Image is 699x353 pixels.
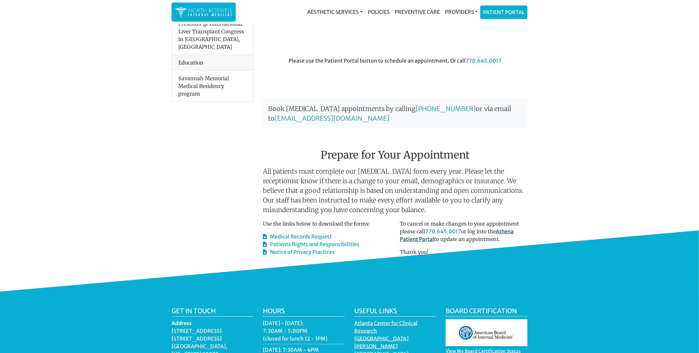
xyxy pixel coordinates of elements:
div: Education [172,55,253,71]
a: Preventive Care [392,5,442,18]
a: Policies [365,5,392,18]
a: Notice of Privacy Practices [263,249,335,255]
h5: Board Certification [446,307,527,317]
img: aboim_logo.gif [446,319,527,346]
p: Use the links below to download the forms: [263,220,391,228]
a: [EMAIL_ADDRESS][DOMAIN_NAME] [274,114,390,122]
a: 770.645.0017 [425,228,461,235]
h5: Useful Links [354,307,436,317]
img: North Roswell Internal Medicine [175,6,232,18]
p: Thank you! [400,248,528,256]
a: Medical Records Request [263,233,332,240]
h5: Hours [263,307,345,317]
p: Book [MEDICAL_DATA] appointments by calling or via email to [263,99,527,128]
h5: Get in touch [172,307,253,317]
a: 770.645.0017 [466,57,502,64]
a: Athena Patient Portal [400,228,514,242]
a: [GEOGRAPHIC_DATA][PERSON_NAME] [354,335,408,351]
li: Savannah Memorial Medical Residency program [172,71,253,101]
dt: Address [172,319,253,327]
a: Patient Portal [481,6,527,19]
div: Please use the Patient Portal button to schedule an appointment. Or call [258,57,532,93]
h2: Prepare for Your Appointment [263,133,527,164]
a: Providers [442,5,480,18]
a: Patients Rights and Responsibilities [263,241,359,247]
p: All patients must complete our [MEDICAL_DATA] form every year. Please let the receptionist know i... [263,167,527,215]
li: [DATE] - [DATE]: 7:30AM - 5:00PM (closed for lunch 12 - 1PM) [263,319,345,344]
p: To cancel or make changes to your appointment please call or log into the to update an appointment. [400,220,528,243]
a: [PHONE_NUMBER] [416,105,476,113]
a: Atlanta Center for Clinical Research [354,320,417,336]
a: Aesthetic Services [305,5,365,18]
li: Presenter @ International Liver Transplant Congress in [GEOGRAPHIC_DATA], [GEOGRAPHIC_DATA] [172,16,253,55]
